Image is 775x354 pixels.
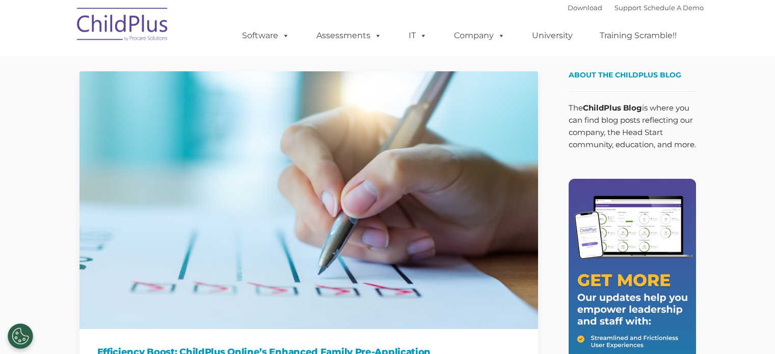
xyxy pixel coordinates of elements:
span: About the ChildPlus Blog [569,70,681,79]
img: Efficiency Boost: ChildPlus Online's Enhanced Family Pre-Application Process - Streamlining Appli... [79,71,538,329]
strong: ChildPlus Blog [583,103,642,113]
a: University [522,25,583,46]
img: ChildPlus by Procare Solutions [72,1,174,51]
a: Assessments [306,25,392,46]
a: Support [614,4,642,12]
a: Training Scramble!! [590,25,687,46]
a: Company [444,25,515,46]
a: Schedule A Demo [644,4,704,12]
a: Download [568,4,602,12]
a: Software [232,25,300,46]
a: IT [398,25,437,46]
font: | [568,4,704,12]
button: Cookies Settings [8,323,33,349]
p: The is where you can find blog posts reflecting our company, the Head Start community, education,... [569,102,696,151]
